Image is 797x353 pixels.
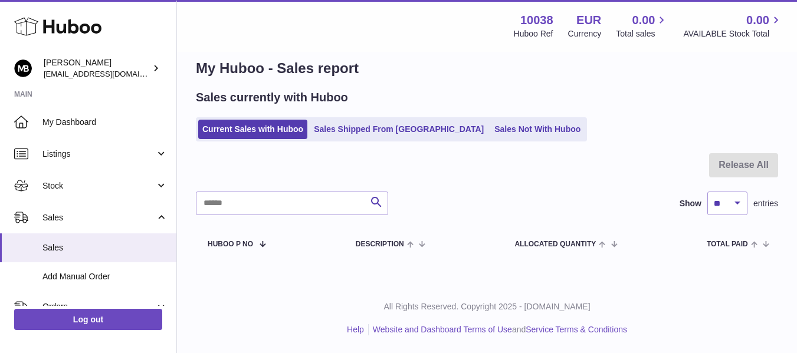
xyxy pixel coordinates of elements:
span: entries [753,198,778,209]
span: Listings [42,149,155,160]
strong: EUR [576,12,601,28]
span: Total sales [616,28,668,39]
a: Current Sales with Huboo [198,120,307,139]
li: and [369,324,627,335]
span: AVAILABLE Stock Total [683,28,783,39]
a: 0.00 AVAILABLE Stock Total [683,12,783,39]
h2: Sales currently with Huboo [196,90,348,105]
strong: 10038 [520,12,553,28]
h1: My Huboo - Sales report [196,59,778,78]
span: Total paid [707,240,748,248]
span: 0.00 [746,12,769,28]
p: All Rights Reserved. Copyright 2025 - [DOMAIN_NAME] [186,301,788,312]
span: Stock [42,180,155,192]
span: Sales [42,212,155,223]
div: [PERSON_NAME] [44,57,150,80]
a: 0.00 Total sales [616,12,668,39]
span: Huboo P no [208,240,253,248]
span: Sales [42,242,168,253]
a: Website and Dashboard Terms of Use [373,325,512,334]
span: Orders [42,301,155,312]
div: Huboo Ref [514,28,553,39]
span: 0.00 [632,12,655,28]
label: Show [680,198,701,209]
a: Service Terms & Conditions [526,325,627,334]
span: Description [356,240,404,248]
a: Log out [14,309,162,330]
a: Sales Shipped From [GEOGRAPHIC_DATA] [310,120,488,139]
span: ALLOCATED Quantity [514,240,596,248]
span: [EMAIL_ADDRESS][DOMAIN_NAME] [44,69,173,78]
div: Currency [568,28,602,39]
span: Add Manual Order [42,271,168,282]
a: Sales Not With Huboo [490,120,585,139]
a: Help [347,325,364,334]
span: My Dashboard [42,117,168,128]
img: hi@margotbardot.com [14,60,32,77]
